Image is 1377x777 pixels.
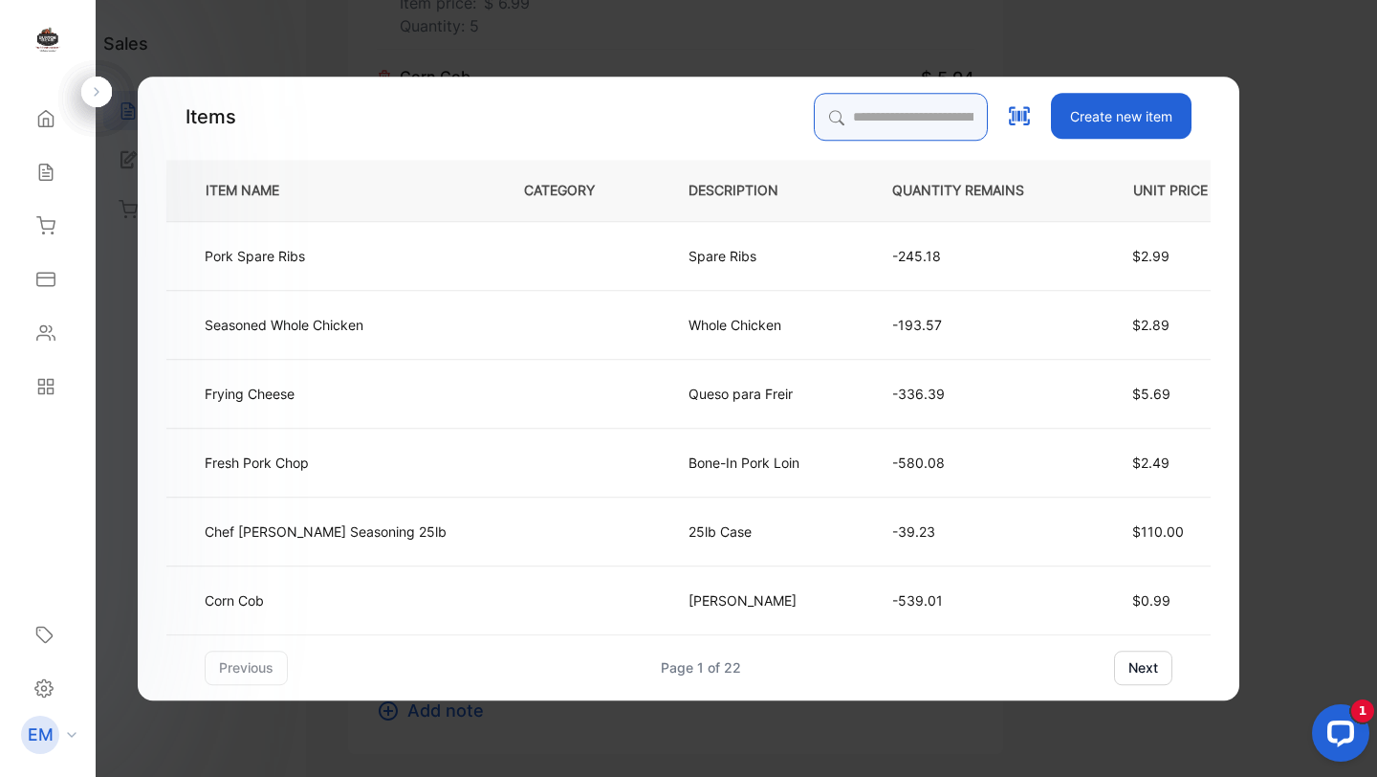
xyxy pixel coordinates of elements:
p: Corn Cob [205,590,306,610]
p: EM [28,722,54,747]
p: Spare Ribs [688,246,756,266]
div: Page 1 of 22 [661,657,741,677]
p: -39.23 [892,522,1055,542]
p: -580.08 [892,453,1055,473]
p: ITEM NAME [198,181,310,201]
p: Chef [PERSON_NAME] Seasoning 25lb [205,522,447,542]
img: logo [33,25,62,54]
p: Frying Cheese [205,384,306,404]
p: Queso para Freir [688,384,793,404]
p: -539.01 [892,590,1055,610]
p: Pork Spare Ribs [205,246,306,266]
p: -245.18 [892,246,1055,266]
span: $2.89 [1132,317,1169,333]
span: $110.00 [1132,523,1184,540]
span: $0.99 [1132,592,1170,609]
iframe: LiveChat chat widget [1297,697,1377,777]
p: CATEGORY [524,181,625,201]
button: previous [205,651,288,685]
span: $5.69 [1132,386,1170,402]
p: Bone-In Pork Loin [688,453,799,473]
p: -193.57 [892,315,1055,335]
p: Items [186,102,236,131]
p: [PERSON_NAME] [688,590,797,610]
p: Seasoned Whole Chicken [205,315,363,335]
button: next [1114,651,1172,685]
p: Fresh Pork Chop [205,453,309,473]
p: DESCRIPTION [688,181,809,201]
span: $2.49 [1132,455,1169,471]
p: QUANTITY REMAINS [892,181,1055,201]
p: Whole Chicken [688,315,781,335]
p: 25lb Case [688,522,752,542]
span: $2.99 [1132,248,1169,264]
p: -336.39 [892,384,1055,404]
button: Create new item [1051,93,1191,139]
p: UNIT PRICE [1118,181,1229,201]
